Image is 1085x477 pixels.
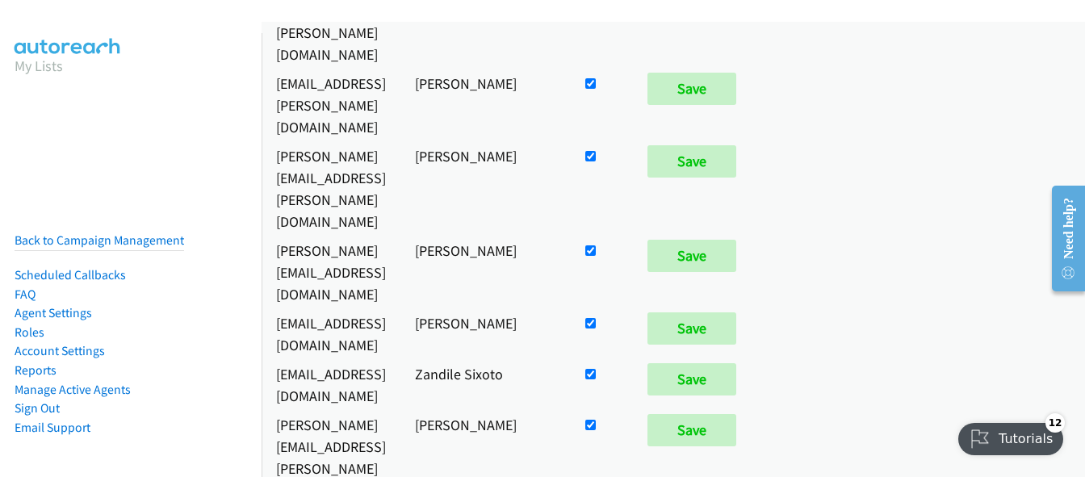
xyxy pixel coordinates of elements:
[15,267,126,282] a: Scheduled Callbacks
[262,141,400,236] td: [PERSON_NAME][EMAIL_ADDRESS][PERSON_NAME][DOMAIN_NAME]
[400,359,568,410] td: Zandile Sixoto
[262,236,400,308] td: [PERSON_NAME][EMAIL_ADDRESS][DOMAIN_NAME]
[15,305,92,320] a: Agent Settings
[15,56,63,75] a: My Lists
[949,407,1073,465] iframe: Checklist
[262,308,400,359] td: [EMAIL_ADDRESS][DOMAIN_NAME]
[647,73,736,105] input: Save
[400,141,568,236] td: [PERSON_NAME]
[647,312,736,345] input: Save
[400,308,568,359] td: [PERSON_NAME]
[262,359,400,410] td: [EMAIL_ADDRESS][DOMAIN_NAME]
[400,236,568,308] td: [PERSON_NAME]
[647,414,736,446] input: Save
[15,362,57,378] a: Reports
[1038,174,1085,303] iframe: Resource Center
[15,400,60,416] a: Sign Out
[262,69,400,141] td: [EMAIL_ADDRESS][PERSON_NAME][DOMAIN_NAME]
[15,420,90,435] a: Email Support
[647,240,736,272] input: Save
[15,324,44,340] a: Roles
[15,382,131,397] a: Manage Active Agents
[15,287,36,302] a: FAQ
[15,232,184,248] a: Back to Campaign Management
[15,343,105,358] a: Account Settings
[400,69,568,141] td: [PERSON_NAME]
[647,363,736,395] input: Save
[647,145,736,178] input: Save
